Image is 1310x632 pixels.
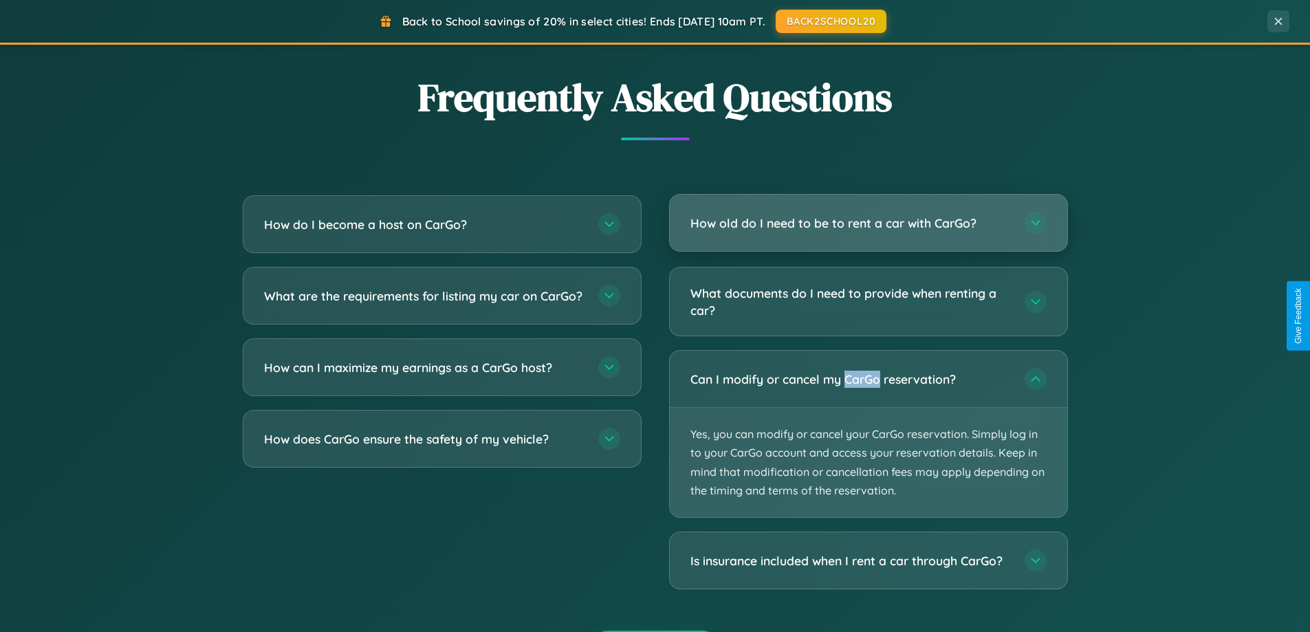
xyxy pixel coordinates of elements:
[243,71,1068,124] h2: Frequently Asked Questions
[402,14,765,28] span: Back to School savings of 20% in select cities! Ends [DATE] 10am PT.
[690,371,1011,388] h3: Can I modify or cancel my CarGo reservation?
[690,285,1011,318] h3: What documents do I need to provide when renting a car?
[690,552,1011,569] h3: Is insurance included when I rent a car through CarGo?
[264,287,585,305] h3: What are the requirements for listing my car on CarGo?
[1293,288,1303,344] div: Give Feedback
[690,215,1011,232] h3: How old do I need to be to rent a car with CarGo?
[264,431,585,448] h3: How does CarGo ensure the safety of my vehicle?
[670,408,1067,517] p: Yes, you can modify or cancel your CarGo reservation. Simply log in to your CarGo account and acc...
[776,10,886,33] button: BACK2SCHOOL20
[264,359,585,376] h3: How can I maximize my earnings as a CarGo host?
[264,216,585,233] h3: How do I become a host on CarGo?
